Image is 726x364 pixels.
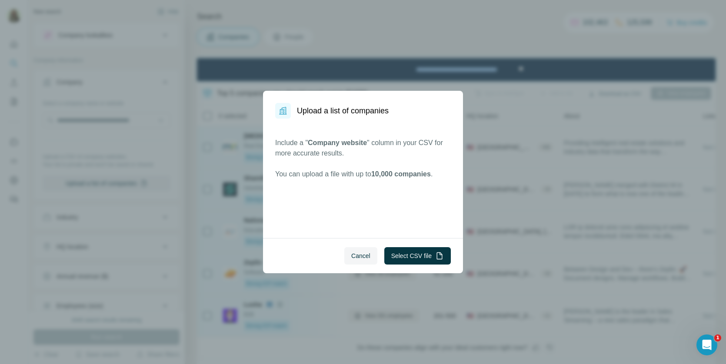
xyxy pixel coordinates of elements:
[275,138,451,159] p: Include a " " column in your CSV for more accurate results.
[297,105,389,117] h1: Upload a list of companies
[344,247,377,265] button: Cancel
[714,334,721,341] span: 1
[308,139,367,146] span: Company website
[198,2,321,21] div: Upgrade plan for full access to Surfe
[275,169,451,179] p: You can upload a file with up to .
[371,170,431,178] span: 10,000 companies
[384,247,451,265] button: Select CSV file
[351,251,370,260] span: Cancel
[696,334,717,355] iframe: Intercom live chat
